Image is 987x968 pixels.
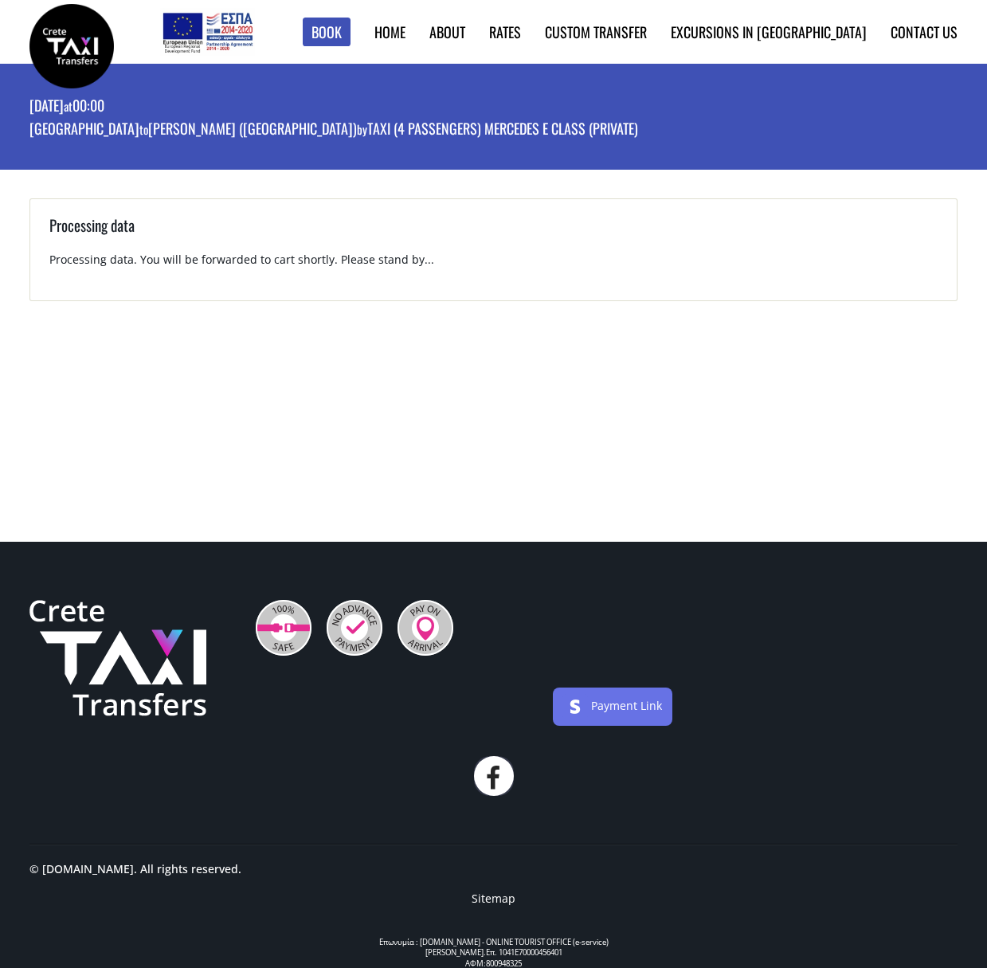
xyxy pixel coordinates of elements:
img: Crete Taxi Transfers | Booking page | Crete Taxi Transfers [29,4,114,88]
a: Sitemap [472,891,515,906]
img: 100% Safe [256,600,311,656]
img: Pay On Arrival [398,600,453,656]
small: at [64,97,72,115]
a: facebook [474,756,514,796]
a: Book [303,18,351,47]
a: Home [374,22,405,42]
a: Contact us [891,22,958,42]
a: Excursions in [GEOGRAPHIC_DATA] [671,22,867,42]
img: e-bannersEUERDF180X90.jpg [160,8,255,56]
a: About [429,22,465,42]
img: No Advance Payment [327,600,382,656]
small: to [139,120,148,138]
p: © [DOMAIN_NAME]. All rights reserved. [29,861,241,891]
a: Payment Link [591,698,662,713]
p: [DATE] 00:00 [29,96,638,119]
p: Processing data. You will be forwarded to cart shortly. Please stand by... [49,252,938,281]
h3: Processing data [49,214,938,252]
img: Crete Taxi Transfers [29,600,206,716]
p: [GEOGRAPHIC_DATA] [PERSON_NAME] ([GEOGRAPHIC_DATA]) Taxi (4 passengers) Mercedes E Class (private) [29,119,638,142]
img: stripe [562,694,588,719]
a: Custom Transfer [545,22,647,42]
small: by [357,120,367,138]
a: Crete Taxi Transfers | Booking page | Crete Taxi Transfers [29,36,114,53]
a: Rates [489,22,521,42]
